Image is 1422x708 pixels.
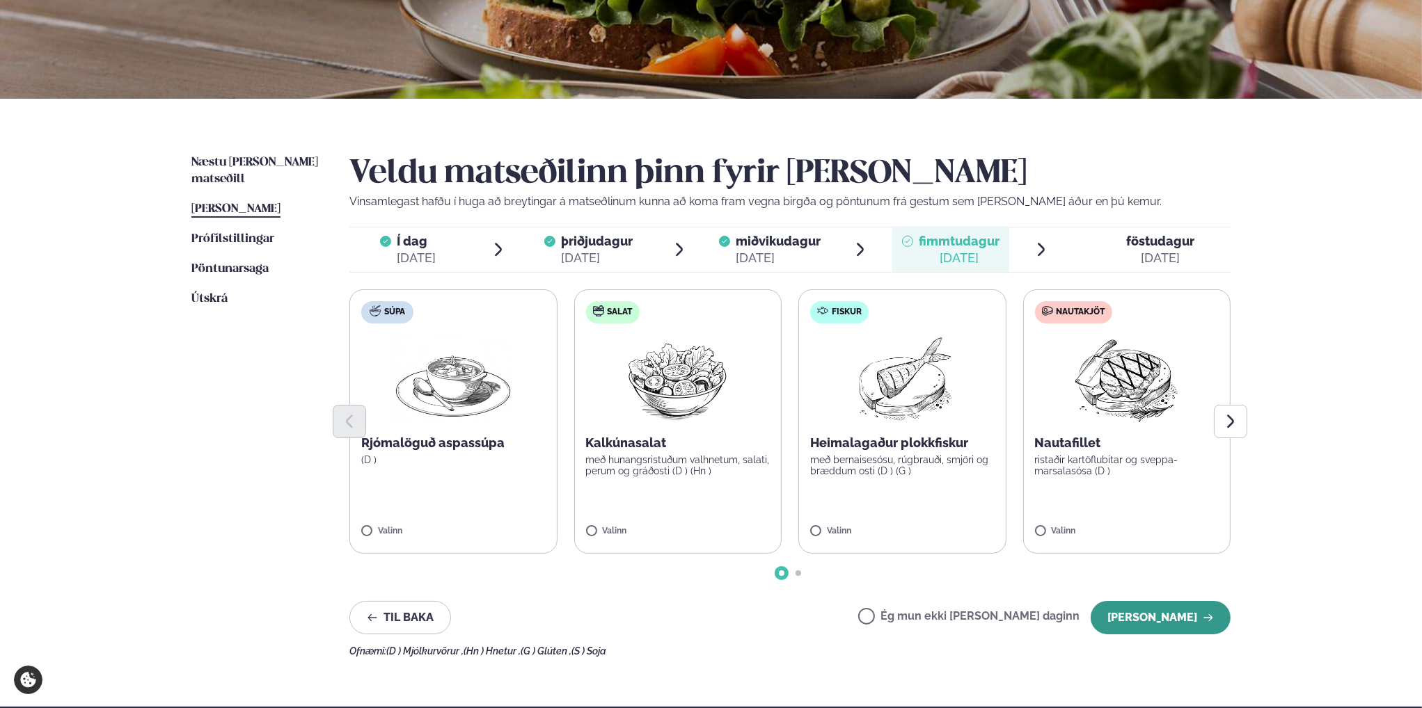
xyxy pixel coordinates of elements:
[1065,335,1188,424] img: Beef-Meat.png
[333,405,366,438] button: Previous slide
[384,307,405,318] span: Súpa
[191,231,274,248] a: Prófílstillingar
[191,203,281,215] span: [PERSON_NAME]
[1042,305,1053,316] img: beef.svg
[349,601,451,634] button: Til baka
[397,250,436,266] div: [DATE]
[191,291,228,307] a: Útskrá
[191,261,269,277] a: Pöntunarsaga
[464,645,521,657] span: (Hn ) Hnetur ,
[191,293,228,305] span: Útskrá
[810,435,995,451] p: Heimalagaður plokkfiskur
[361,435,546,451] p: Rjómalöguð aspassúpa
[191,154,322,188] a: Næstu [PERSON_NAME] matseðill
[810,454,995,476] p: með bernaisesósu, rúgbrauði, smjöri og bræddum osti (D ) (G )
[608,307,633,318] span: Salat
[349,645,1231,657] div: Ofnæmi:
[616,335,739,424] img: Salad.png
[521,645,571,657] span: (G ) Glúten ,
[832,307,862,318] span: Fiskur
[361,454,546,465] p: (D )
[919,250,1000,266] div: [DATE]
[1126,234,1194,248] span: föstudagur
[1035,435,1219,451] p: Nautafillet
[1214,405,1247,438] button: Next slide
[561,250,633,266] div: [DATE]
[370,305,381,316] img: soup.svg
[1091,601,1231,634] button: [PERSON_NAME]
[191,263,269,275] span: Pöntunarsaga
[919,234,1000,248] span: fimmtudagur
[397,233,436,250] span: Í dag
[14,666,42,694] a: Cookie settings
[1035,454,1219,476] p: ristaðir kartöflubitar og sveppa- marsalasósa (D )
[1126,250,1194,266] div: [DATE]
[191,156,318,185] span: Næstu [PERSON_NAME] matseðill
[586,435,771,451] p: Kalkúnasalat
[1057,307,1105,318] span: Nautakjöt
[841,335,964,424] img: Fish.png
[779,570,784,576] span: Go to slide 1
[736,234,821,248] span: miðvikudagur
[571,645,606,657] span: (S ) Soja
[561,234,633,248] span: þriðjudagur
[191,233,274,245] span: Prófílstillingar
[191,201,281,218] a: [PERSON_NAME]
[349,193,1231,210] p: Vinsamlegast hafðu í huga að breytingar á matseðlinum kunna að koma fram vegna birgða og pöntunum...
[593,305,604,316] img: salad.svg
[392,335,514,424] img: Soup.png
[736,250,821,266] div: [DATE]
[349,154,1231,193] h2: Veldu matseðilinn þinn fyrir [PERSON_NAME]
[817,305,828,316] img: fish.svg
[796,570,801,576] span: Go to slide 2
[586,454,771,476] p: með hunangsristuðum valhnetum, salati, perum og gráðosti (D ) (Hn )
[386,645,464,657] span: (D ) Mjólkurvörur ,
